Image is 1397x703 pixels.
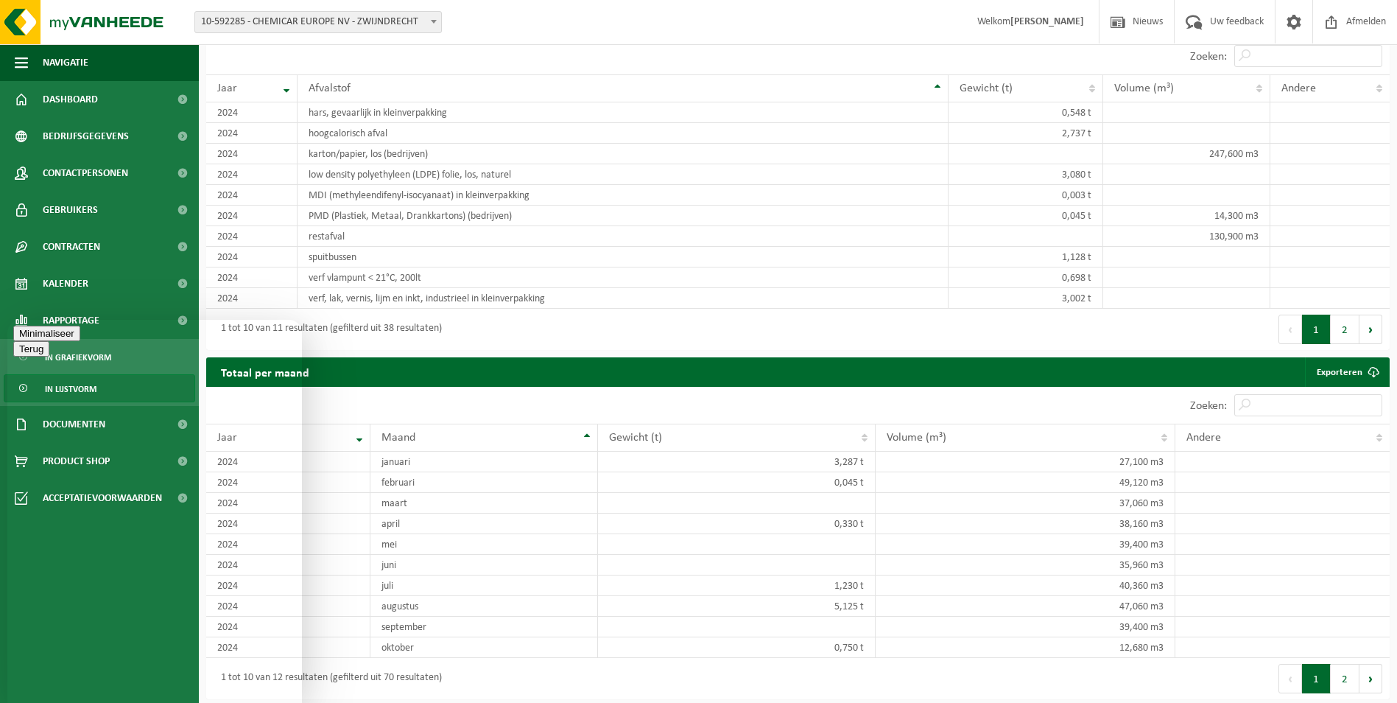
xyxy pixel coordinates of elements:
td: 2024 [206,206,298,226]
td: 3,002 t [949,288,1103,309]
td: 37,060 m3 [876,493,1175,514]
td: 2024 [206,247,298,267]
td: 3,080 t [949,164,1103,185]
td: 1,230 t [598,576,876,596]
td: 35,960 m3 [876,555,1175,576]
td: 12,680 m3 [876,637,1175,658]
td: mei [370,534,598,555]
td: 1,128 t [949,247,1103,267]
span: Gewicht (t) [609,432,662,444]
span: Contracten [43,228,100,265]
td: 2024 [206,164,298,185]
button: 1 [1302,664,1331,693]
span: Gebruikers [43,192,98,228]
a: In grafiekvorm [4,343,195,371]
td: low density polyethyleen (LDPE) folie, los, naturel [298,164,949,185]
td: 39,400 m3 [876,534,1175,555]
label: Zoeken: [1190,51,1227,63]
span: Rapportage [43,302,99,339]
td: 40,360 m3 [876,576,1175,596]
span: Volume (m³) [1114,83,1174,94]
td: 5,125 t [598,596,876,617]
td: 14,300 m3 [1103,206,1270,226]
td: januari [370,452,598,472]
span: Dashboard [43,81,98,118]
td: karton/papier, los (bedrijven) [298,144,949,164]
span: Volume (m³) [887,432,946,444]
button: Previous [1278,664,1302,693]
td: 49,120 m3 [876,472,1175,493]
label: Zoeken: [1190,400,1227,412]
span: 10-592285 - CHEMICAR EUROPE NV - ZWIJNDRECHT [194,11,442,33]
td: augustus [370,596,598,617]
span: Contactpersonen [43,155,128,192]
td: 2024 [206,288,298,309]
div: 1 tot 10 van 11 resultaten (gefilterd uit 38 resultaten) [214,316,442,343]
span: Bedrijfsgegevens [43,118,129,155]
td: juni [370,555,598,576]
td: 2024 [206,185,298,206]
button: Next [1359,315,1382,344]
td: 38,160 m3 [876,514,1175,534]
td: maart [370,493,598,514]
button: 2 [1331,664,1359,693]
span: Gewicht (t) [960,83,1013,94]
td: 2024 [206,226,298,247]
td: 2024 [206,267,298,288]
td: 247,600 m3 [1103,144,1270,164]
td: 39,400 m3 [876,617,1175,637]
button: 1 [1302,315,1331,344]
td: 0,750 t [598,637,876,658]
td: oktober [370,637,598,658]
td: 2024 [206,123,298,144]
td: 3,287 t [598,452,876,472]
td: 2024 [206,102,298,123]
td: 27,100 m3 [876,452,1175,472]
div: 1 tot 10 van 12 resultaten (gefilterd uit 70 resultaten) [214,665,442,692]
button: 2 [1331,315,1359,344]
span: Maand [381,432,415,444]
td: 0,045 t [949,206,1103,226]
td: 0,045 t [598,472,876,493]
td: MDI (methyleendifenyl-isocyanaat) in kleinverpakking [298,185,949,206]
td: september [370,617,598,637]
td: 0,330 t [598,514,876,534]
td: PMD (Plastiek, Metaal, Drankkartons) (bedrijven) [298,206,949,226]
td: verf, lak, vernis, lijm en inkt, industrieel in kleinverpakking [298,288,949,309]
td: 0,698 t [949,267,1103,288]
span: Jaar [217,83,237,94]
td: 2,737 t [949,123,1103,144]
span: Andere [1186,432,1221,444]
span: Navigatie [43,44,88,81]
span: 10-592285 - CHEMICAR EUROPE NV - ZWIJNDRECHT [195,12,441,32]
td: hoogcalorisch afval [298,123,949,144]
iframe: chat widget [7,320,302,703]
td: 47,060 m3 [876,596,1175,617]
td: juli [370,576,598,596]
a: In lijstvorm [4,374,195,402]
td: februari [370,472,598,493]
td: spuitbussen [298,247,949,267]
span: Andere [1281,83,1316,94]
a: Exporteren [1305,357,1388,387]
td: hars, gevaarlijk in kleinverpakking [298,102,949,123]
strong: [PERSON_NAME] [1010,16,1084,27]
span: Afvalstof [309,83,351,94]
td: 0,548 t [949,102,1103,123]
td: 130,900 m3 [1103,226,1270,247]
td: verf vlampunt < 21°C, 200lt [298,267,949,288]
button: Previous [1278,315,1302,344]
td: 2024 [206,144,298,164]
td: april [370,514,598,534]
span: Kalender [43,265,88,302]
button: Next [1359,664,1382,693]
td: restafval [298,226,949,247]
td: 0,003 t [949,185,1103,206]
